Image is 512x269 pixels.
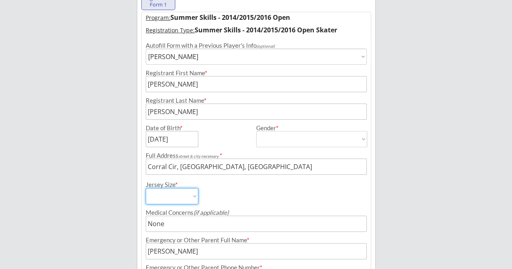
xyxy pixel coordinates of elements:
[146,159,367,175] input: Street, City, Province/State
[146,125,187,131] div: Date of Birth
[178,154,219,159] em: street & city necessary
[146,42,367,49] div: Autofill Form with a Previous Player's Info
[170,13,290,22] strong: Summer Skills - 2014/2015/2016 Open
[257,44,275,49] em: (optional)
[256,125,367,131] div: Gender
[146,216,367,232] input: Allergies, injuries, etc.
[146,153,367,159] div: Full Address
[193,209,229,216] em: (if applicable)
[146,26,195,34] u: Registration Type:
[146,70,367,76] div: Registrant First Name
[195,25,337,34] strong: Summer Skills - 2014/2015/2016 Open Skater
[146,14,170,21] u: Program:
[146,237,367,243] div: Emergency or Other Parent Full Name
[146,182,187,188] div: Jersey Size
[146,97,367,104] div: Registrant Last Name
[146,210,367,216] div: Medical Concerns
